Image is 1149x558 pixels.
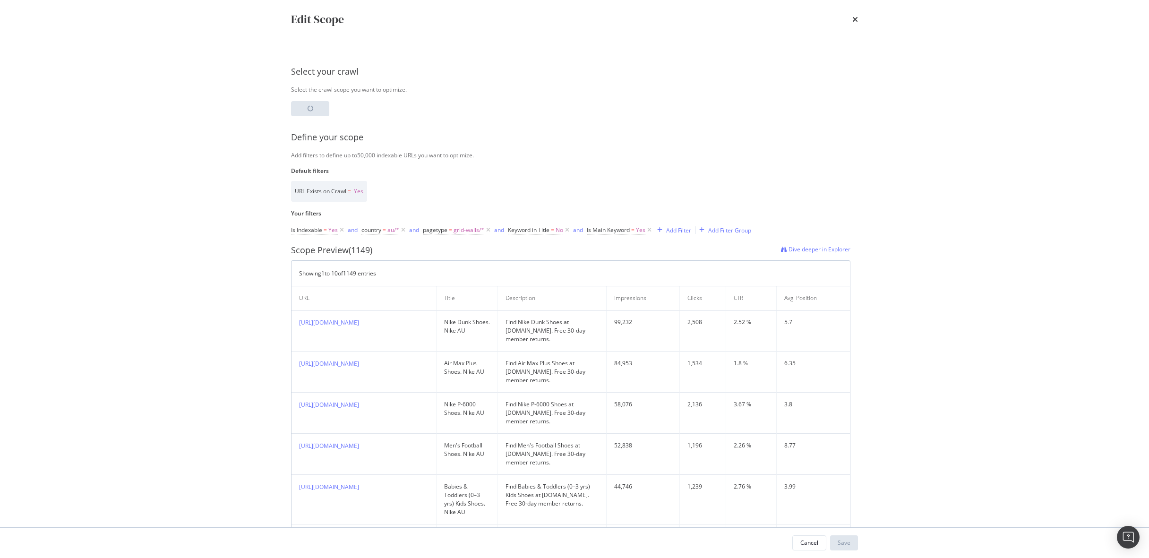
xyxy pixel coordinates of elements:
div: Air Max Plus Shoes. Nike AU [444,359,490,376]
div: 5.7 [784,318,842,326]
div: Men's Football Shoes. Nike AU [444,441,490,458]
span: Yes [636,223,645,237]
div: 58,076 [614,400,672,409]
div: Open Intercom Messenger [1117,526,1140,549]
button: Add Filter Group [695,224,751,236]
div: Find Air Max Plus Shoes at [DOMAIN_NAME]. Free 30-day member returns. [506,359,599,385]
button: and [494,225,504,234]
div: Showing 1 to 10 of 1149 entries [299,269,376,277]
div: Scope Preview (1149) [291,244,372,257]
div: 2.52 % [734,318,769,326]
button: Cancel [792,535,826,550]
div: 1,239 [687,482,718,491]
a: [URL][DOMAIN_NAME] [299,360,359,368]
button: Save [830,535,858,550]
th: Description [498,286,607,310]
span: Is Main Keyword [587,226,630,234]
div: and [348,226,358,234]
div: Find Babies & Toddlers (0–3 yrs) Kids Shoes at [DOMAIN_NAME]. Free 30-day member returns. [506,482,599,508]
div: Select your crawl [291,66,858,78]
div: 1.8 % [734,359,769,368]
a: [URL][DOMAIN_NAME] [299,401,359,409]
div: loading [292,102,329,116]
div: 2.26 % [734,441,769,450]
a: [URL][DOMAIN_NAME] [299,483,359,491]
div: Add Filter [666,226,691,234]
div: Select the crawl scope you want to optimize. [291,86,858,94]
div: Find Nike P-6000 Shoes at [DOMAIN_NAME]. Free 30-day member returns. [506,400,599,426]
a: [URL][DOMAIN_NAME] [299,318,359,326]
span: country [361,226,381,234]
div: and [494,226,504,234]
th: URL [292,286,437,310]
div: Edit Scope [291,11,344,27]
div: 1,196 [687,441,718,450]
div: Babies & Toddlers (0–3 yrs) Kids Shoes. Nike AU [444,482,490,516]
th: Title [437,286,498,310]
span: grid-walls/* [454,223,484,237]
div: 3.99 [784,482,842,491]
label: Default filters [291,167,850,175]
div: Cancel [800,539,818,547]
div: 52,838 [614,441,672,450]
div: 6.35 [784,359,842,368]
div: Nike Dunk Shoes. Nike AU [444,318,490,335]
button: and [348,225,358,234]
a: Dive deeper in Explorer [781,244,850,257]
button: and [409,225,419,234]
span: = [383,226,386,234]
div: 3.8 [784,400,842,409]
div: Find Men's Football Shoes at [DOMAIN_NAME]. Free 30-day member returns. [506,441,599,467]
span: URL Exists on Crawl [295,187,346,195]
div: 84,953 [614,359,672,368]
a: [URL][DOMAIN_NAME] [299,442,359,450]
th: Impressions [607,286,680,310]
div: 44,746 [614,482,672,491]
div: Find Nike Dunk Shoes at [DOMAIN_NAME]. Free 30-day member returns. [506,318,599,343]
div: times [852,11,858,27]
div: 8.77 [784,441,842,450]
button: and [573,225,583,234]
div: 2,508 [687,318,718,326]
span: Keyword in Title [508,226,549,234]
div: 2.76 % [734,482,769,491]
div: and [573,226,583,234]
span: = [631,226,635,234]
th: CTR [726,286,777,310]
div: 1,534 [687,359,718,368]
span: = [348,187,351,195]
div: Add Filter Group [708,226,751,234]
div: 99,232 [614,318,672,326]
th: Clicks [680,286,726,310]
th: Avg. Position [777,286,850,310]
span: Dive deeper in Explorer [789,245,850,253]
div: 2,136 [687,400,718,409]
span: Is Indexable [291,226,322,234]
span: pagetype [423,226,447,234]
span: = [324,226,327,234]
span: Yes [354,187,363,195]
span: = [551,226,554,234]
div: 3.67 % [734,400,769,409]
span: = [449,226,452,234]
span: Yes [328,223,338,237]
label: Your filters [291,209,850,217]
div: and [409,226,419,234]
span: No [556,223,563,237]
button: loading [291,101,329,116]
div: Add filters to define up to 50,000 indexable URLs you want to optimize. [291,151,858,159]
div: Define your scope [291,131,858,144]
div: Save [838,539,850,547]
button: Add Filter [653,224,691,236]
div: Nike P-6000 Shoes. Nike AU [444,400,490,417]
